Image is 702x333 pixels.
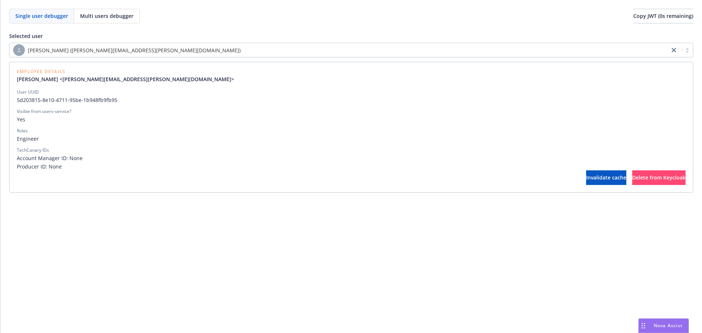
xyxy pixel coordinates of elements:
span: Delete from Keycloak [632,174,686,181]
span: [PERSON_NAME] ([PERSON_NAME][EMAIL_ADDRESS][PERSON_NAME][DOMAIN_NAME]) [28,46,241,54]
div: TechCanary IDs [17,147,49,154]
a: [PERSON_NAME] <[PERSON_NAME][EMAIL_ADDRESS][PERSON_NAME][DOMAIN_NAME]> [17,75,240,83]
span: 5d203815-8e10-4711-95be-1b948fb9fb95 [17,96,686,104]
span: Copy JWT ( 0 s remaining) [633,12,693,19]
div: User UUID [17,89,39,95]
span: Yes [17,116,686,123]
button: Nova Assist [638,318,689,333]
span: Nova Assist [654,322,683,329]
span: Account Manager ID: None [17,154,686,162]
button: Invalidate cache [586,170,626,185]
button: Copy JWT (0s remaining) [633,9,693,23]
div: Roles [17,128,28,134]
span: Engineer [17,135,686,143]
span: Multi users debugger [80,12,133,20]
div: Drag to move [639,319,648,333]
span: Employee Details [17,69,240,74]
button: Delete from Keycloak [632,170,686,185]
span: Selected user [9,33,43,39]
div: Visible from users-service? [17,108,71,115]
span: Single user debugger [15,12,68,20]
span: Producer ID: None [17,163,686,170]
span: Invalidate cache [586,174,626,181]
span: [PERSON_NAME] ([PERSON_NAME][EMAIL_ADDRESS][PERSON_NAME][DOMAIN_NAME]) [13,44,666,56]
a: close [669,46,678,54]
